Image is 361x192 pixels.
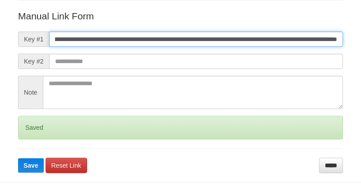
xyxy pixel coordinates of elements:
[18,32,49,47] span: Key #1
[51,162,81,169] span: Reset Link
[46,158,87,173] a: Reset Link
[18,158,44,173] button: Save
[18,116,343,139] div: Saved
[18,9,343,23] p: Manual Link Form
[18,76,43,109] span: Note
[23,162,38,169] span: Save
[18,54,49,69] span: Key #2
